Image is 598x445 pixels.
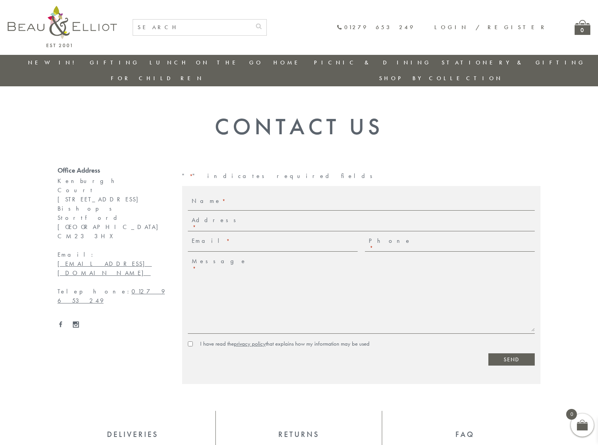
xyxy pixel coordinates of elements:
div: Kenburgh Court [STREET_ADDRESS] Bishops Stortford [GEOGRAPHIC_DATA] CM23 3HX Email: Telephone: [58,176,167,315]
div: FAQ [401,430,529,439]
span: 0 [566,409,577,420]
a: For Children [111,74,204,82]
a: Lunch On The Go [149,59,263,66]
img: logo [8,6,117,47]
a: Home [273,59,304,66]
a: Stationery & Gifting [442,59,585,66]
a: privacy policy [234,340,266,348]
label: I have read the that explains how my information may be used [200,341,370,347]
label: Phone [369,237,407,252]
label: Address [192,217,230,231]
a: 01279 653 249 [337,24,415,31]
label: Message [192,258,230,333]
div: Deliveries [69,430,196,439]
a: 01279 653 249 [58,287,165,305]
p: " " indicates required fields [182,173,540,180]
a: Gifting [90,59,140,66]
label: Name [192,198,230,210]
input: Send [488,353,535,366]
h1: Contact Us [38,113,560,140]
div: Office Address [58,166,167,175]
a: Login / Register [434,23,548,31]
a: 0 [575,20,590,35]
a: [EMAIL_ADDRESS][DOMAIN_NAME] [58,260,152,277]
div: Returns [235,430,362,439]
a: Picnic & Dining [314,59,431,66]
a: New in! [28,59,79,66]
a: Shop by collection [379,74,503,82]
input: SEARCH [133,20,251,35]
label: Email [192,237,230,252]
